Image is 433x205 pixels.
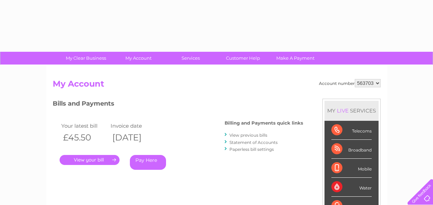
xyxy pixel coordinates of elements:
a: Make A Payment [267,52,324,65]
div: Water [331,178,372,197]
div: MY SERVICES [324,101,379,120]
a: Services [162,52,219,65]
div: Mobile [331,159,372,178]
h3: Bills and Payments [53,99,303,111]
th: £45.50 [60,130,109,145]
a: View previous bills [229,133,267,138]
a: Customer Help [215,52,271,65]
a: My Clear Business [58,52,114,65]
a: Paperless bill settings [229,147,274,152]
td: Invoice date [109,121,158,130]
div: Broadband [331,140,372,159]
div: Account number [319,79,381,87]
div: LIVE [336,107,350,114]
th: [DATE] [109,130,158,145]
a: My Account [110,52,167,65]
a: . [60,155,120,165]
a: Pay Here [130,155,166,170]
h2: My Account [53,79,381,92]
div: Telecoms [331,121,372,140]
a: Statement of Accounts [229,140,278,145]
h4: Billing and Payments quick links [225,120,303,126]
td: Your latest bill [60,121,109,130]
